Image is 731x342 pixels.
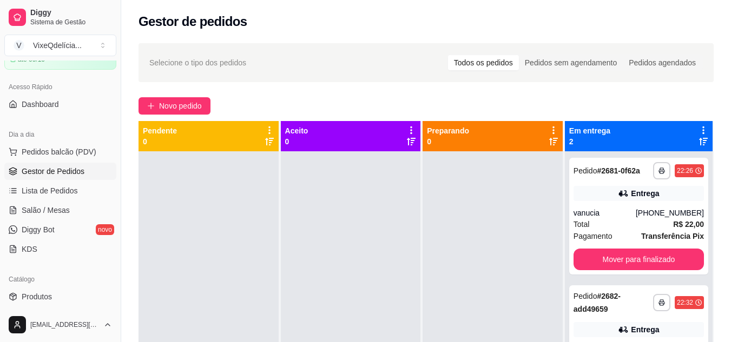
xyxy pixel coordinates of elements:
[4,78,116,96] div: Acesso Rápido
[519,55,623,70] div: Pedidos sem agendamento
[22,205,70,216] span: Salão / Mesas
[30,320,99,329] span: [EMAIL_ADDRESS][DOMAIN_NAME]
[427,125,469,136] p: Preparando
[14,40,24,51] span: V
[574,292,597,300] span: Pedido
[285,125,308,136] p: Aceito
[574,249,704,270] button: Mover para finalizado
[22,166,84,177] span: Gestor de Pedidos
[30,18,112,26] span: Sistema de Gestão
[22,244,37,254] span: KDS
[285,136,308,147] p: 0
[574,292,621,313] strong: # 2682-add49659
[448,55,519,70] div: Todos os pedidos
[4,182,116,199] a: Lista de Pedidos
[139,13,247,30] h2: Gestor de pedidos
[427,136,469,147] p: 0
[4,35,116,56] button: Select a team
[574,166,597,175] span: Pedido
[631,188,659,199] div: Entrega
[4,126,116,143] div: Dia a dia
[30,8,112,18] span: Diggy
[574,218,590,230] span: Total
[143,136,177,147] p: 0
[569,136,610,147] p: 2
[677,298,693,307] div: 22:32
[4,312,116,338] button: [EMAIL_ADDRESS][DOMAIN_NAME]
[631,324,659,335] div: Entrega
[597,166,640,175] strong: # 2681-0f62a
[4,202,116,219] a: Salão / Mesas
[149,57,246,69] span: Selecione o tipo dos pedidos
[4,4,116,30] a: DiggySistema de Gestão
[4,271,116,288] div: Catálogo
[22,99,59,110] span: Dashboard
[569,125,610,136] p: Em entrega
[22,146,96,157] span: Pedidos balcão (PDV)
[139,97,210,115] button: Novo pedido
[147,102,155,110] span: plus
[22,185,78,196] span: Lista de Pedidos
[22,291,52,302] span: Produtos
[641,232,704,240] strong: Transferência Pix
[574,230,613,242] span: Pagamento
[4,221,116,238] a: Diggy Botnovo
[677,166,693,175] div: 22:26
[143,125,177,136] p: Pendente
[4,240,116,258] a: KDS
[673,220,704,229] strong: R$ 22,00
[22,224,55,235] span: Diggy Bot
[623,55,702,70] div: Pedidos agendados
[159,100,202,112] span: Novo pedido
[4,96,116,113] a: Dashboard
[4,288,116,305] a: Produtos
[636,207,704,218] div: [PHONE_NUMBER]
[4,143,116,160] button: Pedidos balcão (PDV)
[33,40,82,51] div: VixeQdelícia ...
[4,163,116,180] a: Gestor de Pedidos
[574,207,636,218] div: vanucia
